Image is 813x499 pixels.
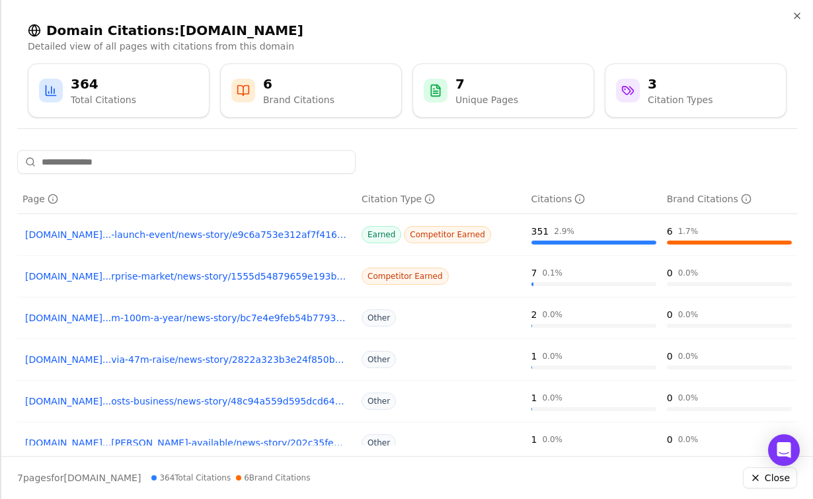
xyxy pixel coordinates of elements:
div: 0.0 % [542,393,562,403]
th: totalCitationCount [526,184,662,214]
th: page [17,184,356,214]
span: Other [362,434,396,451]
span: Other [362,393,396,410]
div: 0 [667,391,673,404]
div: 351 [531,225,549,238]
div: 7 [531,266,537,280]
div: Page [22,192,58,206]
span: Other [362,351,396,368]
div: 0.0 % [678,434,699,445]
div: Unique Pages [455,93,518,106]
div: 2 [531,308,537,321]
div: Citation Types [648,93,713,106]
th: citationTypes [356,184,526,214]
div: 0.0 % [542,434,562,445]
div: Total Citations [71,93,136,106]
div: 0.1 % [542,268,562,278]
div: 0.0 % [678,268,699,278]
div: 1 [531,391,537,404]
a: [DOMAIN_NAME]...m-100m-a-year/news-story/bc7e4e9feb54b7793c5130e93b45cffa [25,311,348,325]
a: [DOMAIN_NAME]...osts-business/news-story/48c94a559d595dcd646fc5227ceda0da [25,395,348,408]
a: [DOMAIN_NAME]...[PERSON_NAME]-available/news-story/202c35fe4ac2451e43f7a97fc7110ada [25,436,348,449]
button: Close [743,467,797,488]
div: 0.0 % [678,393,699,403]
div: 6 [667,225,673,238]
span: Competitor Earned [404,226,491,243]
span: Earned [362,226,401,243]
span: [DOMAIN_NAME] [63,473,141,483]
span: 7 [17,473,23,483]
th: brandCitationCount [662,184,797,214]
div: 6 [263,75,334,93]
p: page s for [17,471,141,484]
div: 0.0 % [678,351,699,362]
div: 1.7 % [678,226,699,237]
div: Citations [531,192,586,206]
div: Brand Citations [667,192,752,206]
a: [DOMAIN_NAME]...-launch-event/news-story/e9c6a753e312af7f416f3830d0c95c0f [25,228,348,241]
div: 0.0 % [542,351,562,362]
span: 6 Brand Citations [236,473,310,483]
div: 7 [455,75,518,93]
div: 0 [667,266,673,280]
span: Other [362,309,396,326]
a: [DOMAIN_NAME]...via-47m-raise/news-story/2822a323b3e24f850be0502a09521e5d [25,353,348,366]
div: 0.0 % [542,309,562,320]
div: 1 [531,350,537,363]
a: [DOMAIN_NAME]...rprise-market/news-story/1555d54879659e193b476ba05ba09738 [25,270,348,283]
div: Brand Citations [263,93,334,106]
p: Detailed view of all pages with citations from this domain [28,40,787,53]
div: Citation Type [362,192,435,206]
div: 0 [667,433,673,446]
div: 1 [531,433,537,446]
div: 3 [648,75,713,93]
div: 364 [71,75,136,93]
span: Competitor Earned [362,268,449,285]
h2: Domain Citations: [DOMAIN_NAME] [28,21,787,40]
div: 0 [667,308,673,321]
div: 2.9 % [554,226,574,237]
div: 0 [667,350,673,363]
span: 364 Total Citations [151,473,231,483]
div: 0.0 % [678,309,699,320]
